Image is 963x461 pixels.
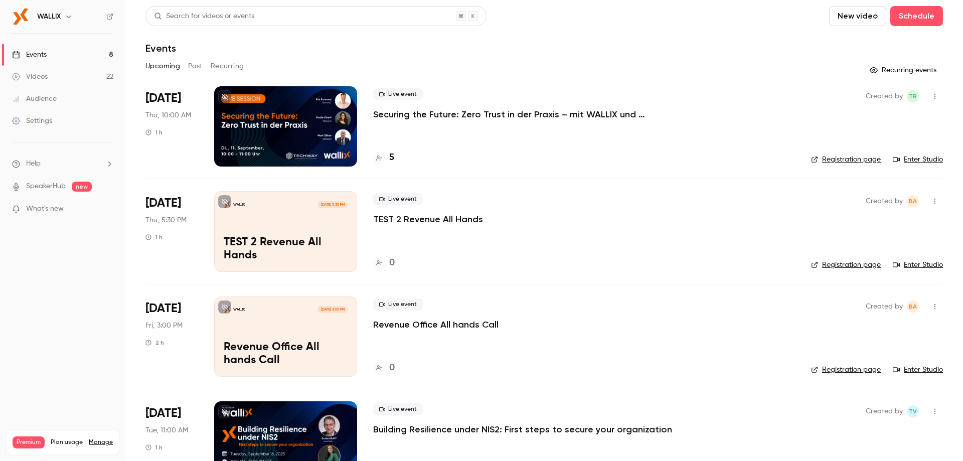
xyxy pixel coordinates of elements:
a: TEST 2 Revenue All Hands [373,213,483,225]
h4: 0 [389,256,395,270]
a: TEST 2 Revenue All HandsWALLIX[DATE] 5:30 PMTEST 2 Revenue All Hands [214,191,357,271]
span: [DATE] [145,300,181,317]
p: WALLIX [233,202,245,207]
div: Sep 12 Fri, 3:00 PM (Europe/Madrid) [145,296,198,377]
span: BA [909,300,917,313]
div: 1 h [145,128,163,136]
a: 5 [373,151,394,165]
button: Recurring [211,58,244,74]
a: Registration page [811,260,881,270]
div: Events [12,50,47,60]
a: SpeakerHub [26,181,66,192]
button: Recurring events [865,62,943,78]
a: Revenue Office All hands Call [373,319,499,331]
a: Securing the Future: Zero Trust in der Praxis – mit WALLIX und Techway [373,108,674,120]
div: 1 h [145,443,163,451]
div: Settings [12,116,52,126]
p: Revenue Office All hands Call [224,341,348,367]
span: Live event [373,88,423,100]
span: Thu, 5:30 PM [145,215,187,225]
p: TEST 2 Revenue All Hands [224,236,348,262]
span: [DATE] [145,195,181,211]
span: Premium [13,436,45,448]
span: new [72,182,92,192]
h1: Events [145,42,176,54]
a: Manage [89,438,113,446]
span: BA [909,195,917,207]
iframe: Noticeable Trigger [101,205,113,214]
span: [DATE] 5:30 PM [317,201,347,208]
button: Past [188,58,203,74]
span: Created by [866,405,903,417]
span: Help [26,159,41,169]
h6: WALLIX [37,12,61,22]
a: Registration page [811,365,881,375]
a: 0 [373,256,395,270]
span: Tue, 11:00 AM [145,425,188,435]
span: Fri, 3:00 PM [145,321,183,331]
a: Enter Studio [893,260,943,270]
button: Schedule [890,6,943,26]
div: Audience [12,94,57,104]
span: What's new [26,204,64,214]
a: Revenue Office All hands CallWALLIX[DATE] 3:00 PMRevenue Office All hands Call [214,296,357,377]
img: WALLIX [13,9,29,25]
span: [DATE] [145,90,181,106]
span: Live event [373,298,423,311]
span: TR [909,90,917,102]
span: Thu Vu [907,405,919,417]
div: Sep 11 Thu, 10:00 AM (Europe/Paris) [145,86,198,167]
span: [DATE] 3:00 PM [317,306,347,313]
div: 1 h [145,233,163,241]
li: help-dropdown-opener [12,159,113,169]
h4: 0 [389,361,395,375]
div: Videos [12,72,48,82]
span: [DATE] [145,405,181,421]
span: Created by [866,195,903,207]
a: 0 [373,361,395,375]
button: Upcoming [145,58,180,74]
div: Sep 11 Thu, 5:30 PM (Europe/Madrid) [145,191,198,271]
span: Thu, 10:00 AM [145,110,191,120]
span: Live event [373,403,423,415]
a: Enter Studio [893,155,943,165]
div: 2 h [145,339,164,347]
div: Search for videos or events [154,11,254,22]
span: Live event [373,193,423,205]
span: Created by [866,300,903,313]
a: Registration page [811,155,881,165]
span: Plan usage [51,438,83,446]
a: Enter Studio [893,365,943,375]
span: Bea Andres [907,300,919,313]
button: New video [829,6,886,26]
a: Building Resilience under NIS2: First steps to secure your organization [373,423,672,435]
span: Bea Andres [907,195,919,207]
h4: 5 [389,151,394,165]
span: TV [909,405,917,417]
span: Thomas Reinhard [907,90,919,102]
p: WALLIX [233,307,245,312]
span: Created by [866,90,903,102]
